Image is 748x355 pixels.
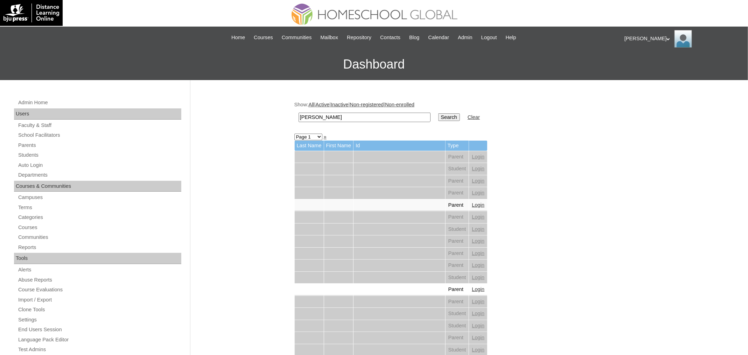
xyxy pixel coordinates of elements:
a: Auto Login [18,161,181,170]
td: First Name [324,141,354,151]
a: Abuse Reports [18,276,181,284]
span: Contacts [380,34,400,42]
span: Logout [481,34,497,42]
a: Inactive [331,102,349,107]
a: Students [18,151,181,159]
td: Parent [446,332,469,344]
a: Login [472,323,484,328]
a: Login [472,154,484,159]
span: Help [506,34,516,42]
td: Parent [446,151,469,163]
a: Campuses [18,193,181,202]
a: Settings [18,315,181,324]
a: Active [315,102,329,107]
div: [PERSON_NAME] [624,30,741,48]
td: Student [446,223,469,235]
a: All [308,102,314,107]
div: Users [14,108,181,120]
a: Non-registered [350,102,384,107]
a: Courses [18,223,181,232]
a: School Facilitators [18,131,181,140]
a: » [324,134,327,140]
a: Categories [18,213,181,222]
a: Admin [454,34,476,42]
a: Clone Tools [18,305,181,314]
a: End Users Session [18,325,181,334]
a: Login [472,286,484,292]
span: Admin [458,34,473,42]
div: Tools [14,253,181,264]
a: Login [472,250,484,256]
a: Clear [468,114,480,120]
a: Course Evaluations [18,285,181,294]
a: Home [228,34,249,42]
a: Login [472,178,484,184]
a: Login [472,214,484,220]
input: Search [438,113,460,121]
span: Courses [254,34,273,42]
a: Login [472,347,484,353]
td: Student [446,272,469,284]
td: Parent [446,199,469,211]
td: Id [354,141,445,151]
h3: Dashboard [4,49,744,80]
a: Language Pack Editor [18,335,181,344]
span: Mailbox [321,34,338,42]
td: Parent [446,248,469,260]
a: Reports [18,243,181,252]
span: Repository [347,34,371,42]
a: Parents [18,141,181,150]
a: Help [502,34,520,42]
input: Search [299,113,431,122]
span: Calendar [428,34,449,42]
span: Home [231,34,245,42]
a: Login [472,190,484,196]
a: Non-enrolled [385,102,414,107]
div: Show: | | | | [294,101,641,126]
a: Login [472,262,484,268]
a: Login [472,275,484,280]
a: Test Admins [18,345,181,354]
td: Student [446,320,469,332]
td: Parent [446,235,469,247]
td: Parent [446,296,469,308]
div: Courses & Communities [14,181,181,192]
img: Ariane Ebuen [674,30,692,48]
td: Parent [446,175,469,187]
td: Student [446,308,469,320]
a: Logout [478,34,501,42]
a: Faculty & Staff [18,121,181,130]
a: Contacts [377,34,404,42]
span: Blog [409,34,419,42]
a: Calendar [425,34,453,42]
td: Parent [446,211,469,223]
a: Import / Export [18,296,181,304]
a: Login [472,226,484,232]
td: Parent [446,284,469,296]
a: Alerts [18,265,181,274]
a: Communities [278,34,315,42]
img: logo-white.png [4,3,59,22]
a: Terms [18,203,181,212]
a: Blog [406,34,423,42]
td: Parent [446,260,469,271]
a: Courses [250,34,277,42]
a: Admin Home [18,98,181,107]
a: Login [472,166,484,171]
td: Type [446,141,469,151]
span: Communities [282,34,312,42]
a: Departments [18,171,181,179]
a: Repository [343,34,375,42]
td: Parent [446,187,469,199]
a: Mailbox [317,34,342,42]
a: Login [472,299,484,304]
a: Login [472,335,484,340]
a: Login [472,311,484,316]
a: Communities [18,233,181,242]
td: Student [446,163,469,175]
a: Login [472,238,484,244]
a: Login [472,202,484,208]
td: Last Name [295,141,324,151]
